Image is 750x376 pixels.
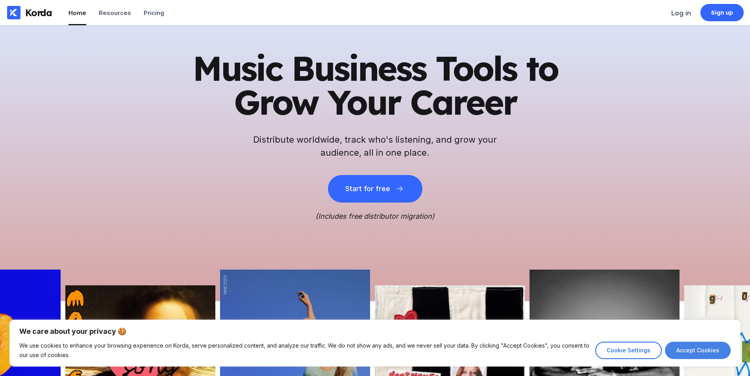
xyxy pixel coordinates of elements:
[315,212,435,220] i: (Includes free distributor migration)
[595,342,662,359] button: Cookie Settings
[671,9,691,17] div: Log in
[249,133,501,159] h2: Distribute worldwide, track who's listening, and grow your audience, all in one place.
[328,175,422,203] button: Start for free
[25,7,52,19] div: Korda
[69,9,86,17] div: Home
[182,51,568,119] h1: Music Business Tools to Grow Your Career
[19,341,589,360] p: We use cookies to enhance your browsing experience on Korda, serve personalized content, and anal...
[345,185,390,193] div: Start for free
[700,4,744,21] a: Sign up
[99,9,131,17] div: Resources
[19,327,731,336] p: We care about your privacy 🍪
[144,9,164,17] div: Pricing
[711,9,733,17] div: Sign up
[665,342,731,359] button: Accept Cookies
